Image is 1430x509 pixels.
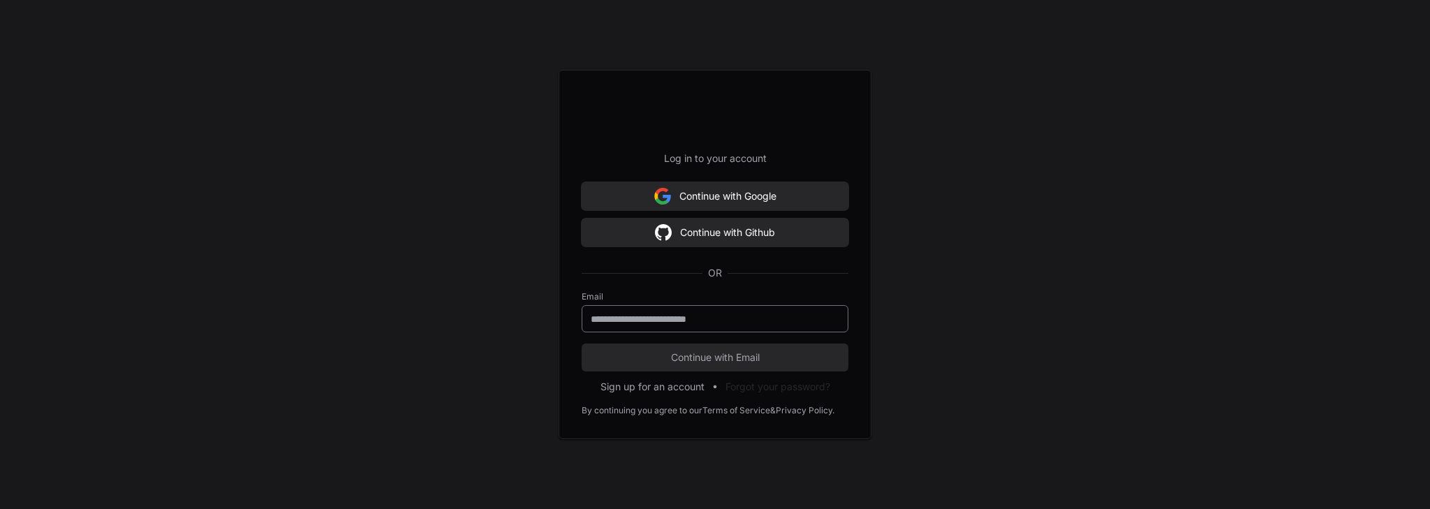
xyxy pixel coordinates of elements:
button: Continue with Email [582,344,848,371]
p: Log in to your account [582,152,848,165]
label: Email [582,291,848,302]
span: Continue with Email [582,351,848,364]
span: OR [702,266,728,280]
a: Terms of Service [702,405,770,416]
a: Privacy Policy. [776,405,834,416]
button: Continue with Github [582,219,848,246]
img: Sign in with google [655,219,672,246]
img: Sign in with google [654,182,671,210]
button: Forgot your password? [725,380,830,394]
div: & [770,405,776,416]
div: By continuing you agree to our [582,405,702,416]
button: Sign up for an account [600,380,705,394]
button: Continue with Google [582,182,848,210]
